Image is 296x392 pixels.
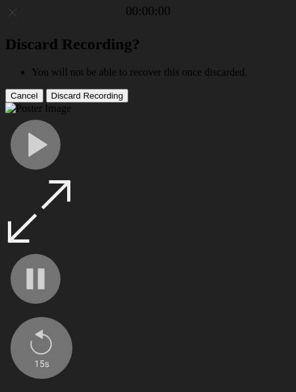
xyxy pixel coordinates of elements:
button: Discard Recording [46,89,129,103]
a: 00:00:00 [126,4,170,18]
h2: Discard Recording? [5,36,291,53]
li: You will not be able to recover this once discarded. [32,66,291,78]
img: Poster Image [5,103,71,114]
button: Cancel [5,89,43,103]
